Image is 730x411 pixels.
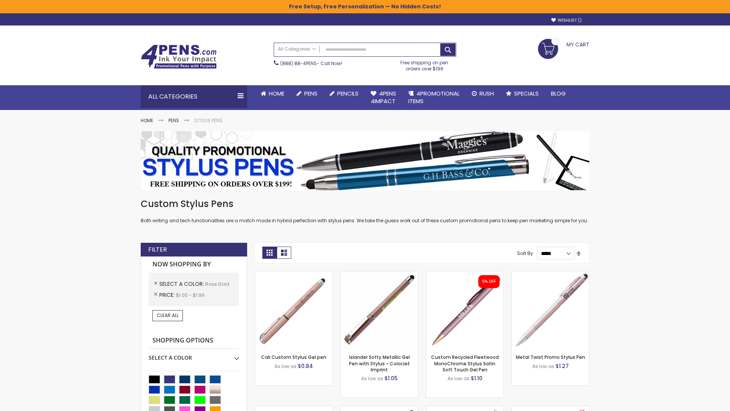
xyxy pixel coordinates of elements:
[341,271,418,277] a: Islander Softy Metallic Gel Pen with Stylus - ColorJet Imprint-Rose Gold
[159,291,176,299] span: Price
[471,374,482,382] span: $1.10
[514,89,539,97] span: Specials
[149,256,239,272] strong: Now Shopping by
[402,85,466,110] a: 4PROMOTIONALITEMS
[168,117,179,124] a: Pens
[324,85,365,102] a: Pencils
[371,89,396,105] span: 4Pens 4impact
[157,312,179,319] span: Clear All
[426,271,503,277] a: Custom Recycled Fleetwood MonoChrome Stylus Satin Soft Touch Gel Pen-Rose Gold
[141,117,153,124] a: Home
[545,85,572,102] a: Blog
[255,271,332,277] a: Cali Custom Stylus Gel pen-Rose Gold
[304,89,317,97] span: Pens
[512,271,589,349] img: Metal Twist Promo Stylus Pen-Rose gold
[255,85,290,102] a: Home
[194,117,222,124] strong: Stylus Pens
[466,85,500,102] a: Rush
[482,279,496,284] div: 5% OFF
[176,292,205,298] span: $1.00 - $1.99
[448,375,470,382] span: As low as
[500,85,545,102] a: Specials
[349,354,410,373] a: Islander Softy Metallic Gel Pen with Stylus - ColorJet Imprint
[290,85,324,102] a: Pens
[205,281,229,287] span: Rose Gold
[408,89,460,105] span: 4PROMOTIONAL ITEMS
[551,89,566,97] span: Blog
[269,89,284,97] span: Home
[384,374,398,382] span: $1.05
[479,89,494,97] span: Rush
[532,363,554,370] span: As low as
[152,310,183,321] a: Clear All
[517,250,533,256] label: Sort By
[262,247,277,259] strong: Grid
[426,271,503,349] img: Custom Recycled Fleetwood MonoChrome Stylus Satin Soft Touch Gel Pen-Rose Gold
[278,46,316,52] span: All Categories
[555,362,569,370] span: $1.27
[393,57,457,72] div: Free shipping on pen orders over $199
[551,18,582,23] a: Wishlist
[516,354,585,360] a: Metal Twist Promo Stylus Pen
[149,333,239,349] strong: Shopping Options
[274,43,320,56] a: All Categories
[431,354,499,373] a: Custom Recycled Fleetwood MonoChrome Stylus Satin Soft Touch Gel Pen
[512,271,589,277] a: Metal Twist Promo Stylus Pen-Rose gold
[261,354,326,360] a: Cali Custom Stylus Gel pen
[255,271,332,349] img: Cali Custom Stylus Gel pen-Rose Gold
[149,349,239,362] div: Select A Color
[298,362,313,370] span: $0.84
[361,375,383,382] span: As low as
[280,60,342,67] span: - Call Now!
[141,198,589,210] h1: Custom Stylus Pens
[159,280,205,288] span: Select A Color
[275,363,297,370] span: As low as
[341,271,418,349] img: Islander Softy Metallic Gel Pen with Stylus - ColorJet Imprint-Rose Gold
[280,60,317,67] a: (888) 88-4PENS
[148,245,167,254] strong: Filter
[141,131,589,190] img: Stylus Pens
[141,85,247,108] div: All Categories
[141,198,589,224] div: Both writing and tech functionalities are a match made in hybrid perfection with stylus pens. We ...
[365,85,402,110] a: 4Pens4impact
[337,89,359,97] span: Pencils
[141,45,217,69] img: 4Pens Custom Pens and Promotional Products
